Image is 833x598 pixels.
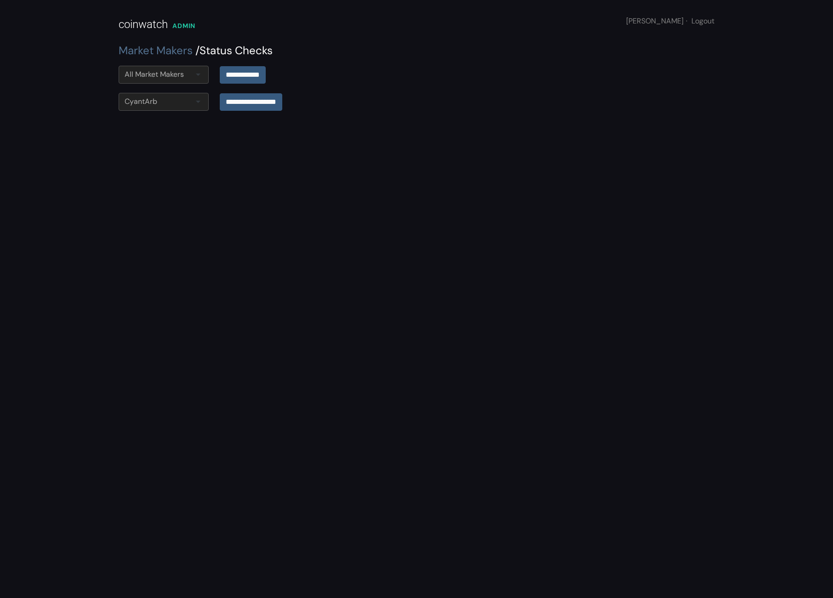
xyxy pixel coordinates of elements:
[119,42,714,59] div: Status Checks
[119,16,168,33] div: coinwatch
[626,16,714,27] div: [PERSON_NAME]
[125,69,184,80] div: All Market Makers
[119,43,193,57] a: Market Makers
[125,96,157,107] div: CyantArb
[172,21,195,31] div: ADMIN
[691,16,714,26] a: Logout
[686,16,687,26] span: ·
[195,43,200,57] span: /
